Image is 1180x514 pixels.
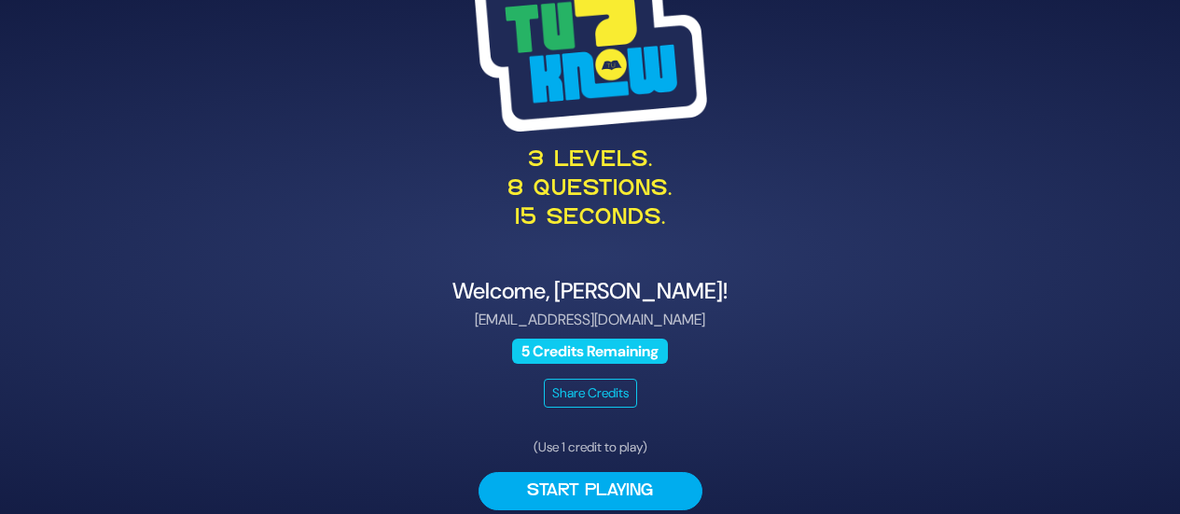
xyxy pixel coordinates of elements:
h4: Welcome, [PERSON_NAME]! [135,278,1046,305]
span: 5 Credits Remaining [512,339,669,364]
p: (Use 1 credit to play) [479,438,702,457]
button: Start Playing [479,472,702,510]
p: [EMAIL_ADDRESS][DOMAIN_NAME] [135,309,1046,331]
p: 3 levels. 8 questions. 15 seconds. [135,146,1046,234]
button: Share Credits [544,379,637,408]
